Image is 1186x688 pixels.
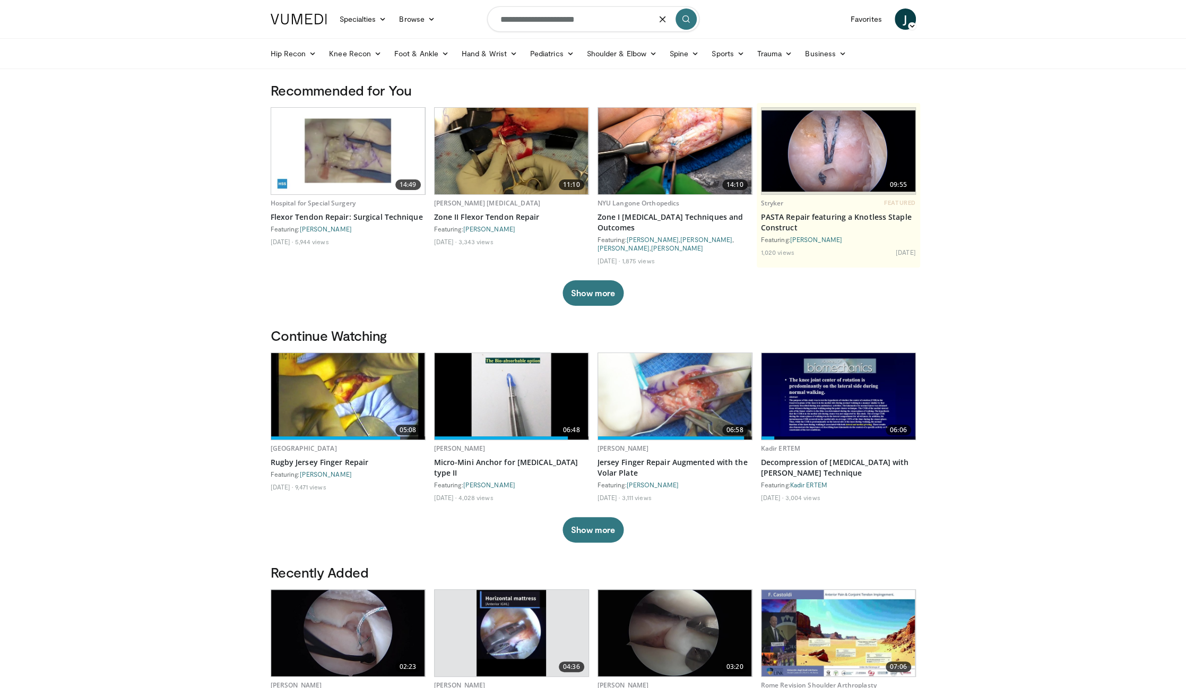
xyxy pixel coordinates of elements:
[435,590,588,676] a: 04:36
[651,244,703,252] a: [PERSON_NAME]
[271,108,425,194] img: d350dd8b-a22b-49c4-91f1-5aa4e7bdd2b0.620x360_q85_upscale.jpg
[477,590,546,676] img: cd449402-123d-47f7-b112-52d159f17939.620x360_q85_upscale.jpg
[271,564,916,581] h3: Recently Added
[435,353,588,440] img: eolv1L8ZdYrFVOcH4xMDoxOjBkMTt9RT.620x360_q85_upscale.jpg
[761,444,800,453] a: Kadir ERTEM
[598,108,752,194] a: 14:10
[598,256,620,265] li: [DATE]
[761,199,784,208] a: Stryker
[761,110,915,192] img: 84acc7eb-cb93-455a-a344-5c35427a46c1.png.620x360_q85_upscale.png
[598,212,752,233] a: Zone I [MEDICAL_DATA] Techniques and Outcomes
[598,590,752,676] img: 2649116b-05f8-405c-a48f-a284a947b030.620x360_q85_upscale.jpg
[434,480,589,489] div: Featuring:
[271,483,293,491] li: [DATE]
[680,236,732,243] a: [PERSON_NAME]
[559,179,584,190] span: 11:10
[434,493,457,502] li: [DATE]
[886,179,911,190] span: 09:55
[271,457,426,468] a: Rugby Jersey Finger Repair
[435,353,588,440] a: 06:48
[271,590,425,676] img: 926032fc-011e-4e04-90f2-afa899d7eae5.620x360_q85_upscale.jpg
[393,8,441,30] a: Browse
[395,425,421,435] span: 05:08
[722,179,748,190] span: 14:10
[598,590,752,676] a: 03:20
[435,108,588,194] img: 4a5541cc-58ee-430b-b753-27ac90f79c92.620x360_q85_upscale.jpg
[434,444,486,453] a: [PERSON_NAME]
[434,457,589,478] a: Micro-Mini Anchor for [MEDICAL_DATA] type II
[271,353,425,440] a: 05:08
[722,425,748,435] span: 06:58
[300,225,352,233] a: [PERSON_NAME]
[271,327,916,344] h3: Continue Watching
[598,244,650,252] a: [PERSON_NAME]
[271,225,426,233] div: Featuring:
[621,493,651,502] li: 3,111 views
[663,43,705,64] a: Spine
[271,14,327,24] img: VuMedi Logo
[271,444,337,453] a: [GEOGRAPHIC_DATA]
[487,6,699,32] input: Search topics, interventions
[627,236,679,243] a: [PERSON_NAME]
[463,481,515,488] a: [PERSON_NAME]
[761,235,916,244] div: Featuring:
[300,470,352,478] a: [PERSON_NAME]
[295,237,328,246] li: 5,944 views
[598,353,752,440] a: 06:58
[524,43,581,64] a: Pediatrics
[434,225,589,233] div: Featuring:
[761,590,915,676] img: 8037028b-5014-4d38-9a8c-71d966c81743.620x360_q85_upscale.jpg
[434,237,457,246] li: [DATE]
[598,444,649,453] a: [PERSON_NAME]
[598,199,680,208] a: NYU Langone Orthopedics
[895,8,916,30] a: J
[598,353,752,440] img: 839c095f-e0ff-46ec-b31f-e8530dbbabe8.jpeg.620x360_q85_upscale.jpg
[761,248,794,256] li: 1,020 views
[761,457,916,478] a: Decompression of [MEDICAL_DATA] with [PERSON_NAME] Technique
[886,425,911,435] span: 06:06
[388,43,455,64] a: Foot & Ankle
[705,43,751,64] a: Sports
[562,517,624,543] button: Show more
[458,493,493,502] li: 4,028 views
[434,199,540,208] a: [PERSON_NAME] [MEDICAL_DATA]
[761,590,915,676] a: 07:06
[761,108,915,194] a: 09:55
[559,425,584,435] span: 06:48
[271,108,425,194] a: 14:49
[395,661,421,672] span: 02:23
[271,212,426,222] a: Flexor Tendon Repair: Surgical Technique
[463,225,515,233] a: [PERSON_NAME]
[455,43,524,64] a: Hand & Wrist
[790,481,827,488] a: Kadir ERTEM
[271,590,425,676] a: 02:23
[598,235,752,252] div: Featuring: , , ,
[271,353,425,440] img: 8c27fefa-cd62-4f8e-93ff-934928e829ee.620x360_q85_upscale.jpg
[435,108,588,194] a: 11:10
[751,43,799,64] a: Trauma
[621,256,654,265] li: 1,875 views
[271,237,293,246] li: [DATE]
[598,493,620,502] li: [DATE]
[844,8,888,30] a: Favorites
[761,353,915,440] img: XzOTlMlQSGUnbGTX4xMDoxOm1xO1xPzH.620x360_q85_upscale.jpg
[271,199,356,208] a: Hospital for Special Surgery
[761,493,784,502] li: [DATE]
[761,480,916,489] div: Featuring:
[434,212,589,222] a: Zone II Flexor Tendon Repair
[581,43,663,64] a: Shoulder & Elbow
[785,493,820,502] li: 3,004 views
[598,480,752,489] div: Featuring:
[896,248,916,256] li: [DATE]
[761,212,916,233] a: PASTA Repair featuring a Knotless Staple Construct
[761,353,915,440] a: 06:06
[799,43,853,64] a: Business
[395,179,421,190] span: 14:49
[562,280,624,306] button: Show more
[886,661,911,672] span: 07:06
[271,82,916,99] h3: Recommended for You
[323,43,388,64] a: Knee Recon
[884,199,915,207] span: FEATURED
[598,108,752,194] img: f1854b42-a859-482d-96ae-f253fd72248e.jpeg.620x360_q85_upscale.jpg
